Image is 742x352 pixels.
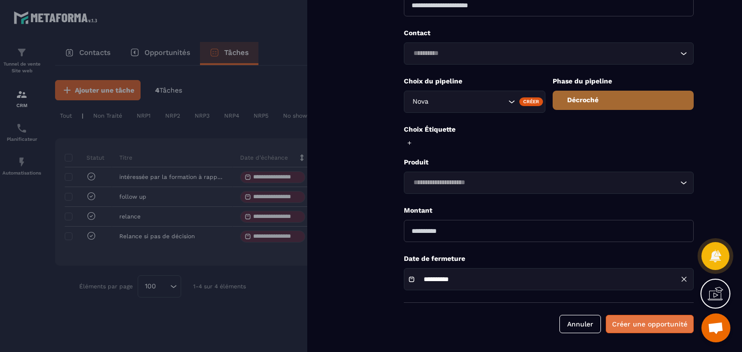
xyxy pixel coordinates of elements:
[444,96,506,107] input: Search for option
[404,158,694,167] p: Produit
[553,77,694,86] p: Phase du pipeline
[410,96,444,107] span: Nova
[404,77,545,86] p: Choix du pipeline
[404,172,694,194] div: Search for option
[410,48,678,59] input: Search for option
[410,177,678,188] input: Search for option
[606,315,694,333] button: Créer une opportunité
[404,254,694,263] p: Date de fermeture
[404,91,545,113] div: Search for option
[404,125,694,134] p: Choix Étiquette
[519,97,543,106] div: Créer
[559,315,601,333] button: Annuler
[701,313,730,342] div: Ouvrir le chat
[404,206,694,215] p: Montant
[404,28,694,38] p: Contact
[404,42,694,65] div: Search for option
